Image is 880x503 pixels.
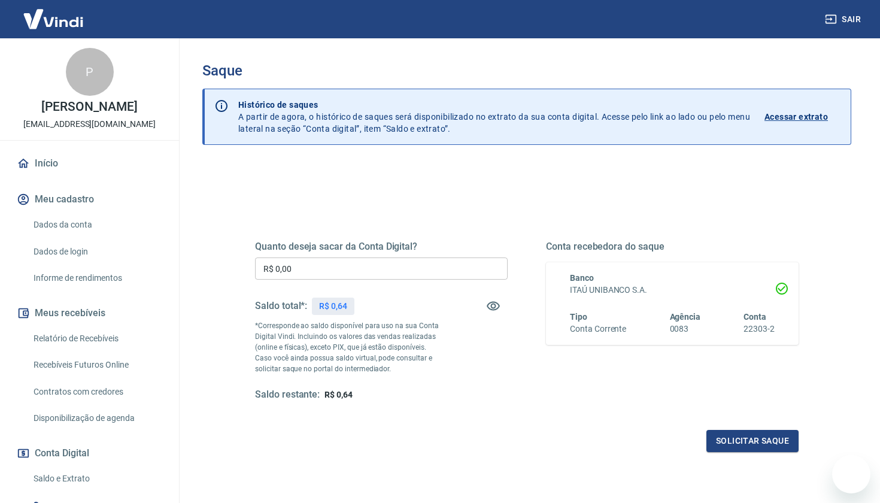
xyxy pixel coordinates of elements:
p: Acessar extrato [764,111,828,123]
a: Início [14,150,165,177]
h6: 22303-2 [744,323,775,335]
h5: Saldo restante: [255,389,320,401]
span: Tipo [570,312,587,322]
a: Acessar extrato [764,99,841,135]
button: Meus recebíveis [14,300,165,326]
a: Dados de login [29,240,165,264]
button: Sair [823,8,866,31]
p: A partir de agora, o histórico de saques será disponibilizado no extrato da sua conta digital. Ac... [238,99,750,135]
p: *Corresponde ao saldo disponível para uso na sua Conta Digital Vindi. Incluindo os valores das ve... [255,320,445,374]
a: Relatório de Recebíveis [29,326,165,351]
p: Histórico de saques [238,99,750,111]
p: [PERSON_NAME] [41,101,137,113]
button: Conta Digital [14,440,165,466]
h6: Conta Corrente [570,323,626,335]
span: Banco [570,273,594,283]
a: Saldo e Extrato [29,466,165,491]
p: [EMAIL_ADDRESS][DOMAIN_NAME] [23,118,156,131]
a: Informe de rendimentos [29,266,165,290]
span: R$ 0,64 [324,390,353,399]
a: Recebíveis Futuros Online [29,353,165,377]
span: Agência [670,312,701,322]
h5: Quanto deseja sacar da Conta Digital? [255,241,508,253]
a: Contratos com credores [29,380,165,404]
p: R$ 0,64 [319,300,347,313]
h3: Saque [202,62,851,79]
h5: Saldo total*: [255,300,307,312]
iframe: Botão para abrir a janela de mensagens [832,455,870,493]
img: Vindi [14,1,92,37]
button: Solicitar saque [706,430,799,452]
a: Dados da conta [29,213,165,237]
h5: Conta recebedora do saque [546,241,799,253]
h6: ITAÚ UNIBANCO S.A. [570,284,775,296]
div: P [66,48,114,96]
button: Meu cadastro [14,186,165,213]
h6: 0083 [670,323,701,335]
span: Conta [744,312,766,322]
a: Disponibilização de agenda [29,406,165,431]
